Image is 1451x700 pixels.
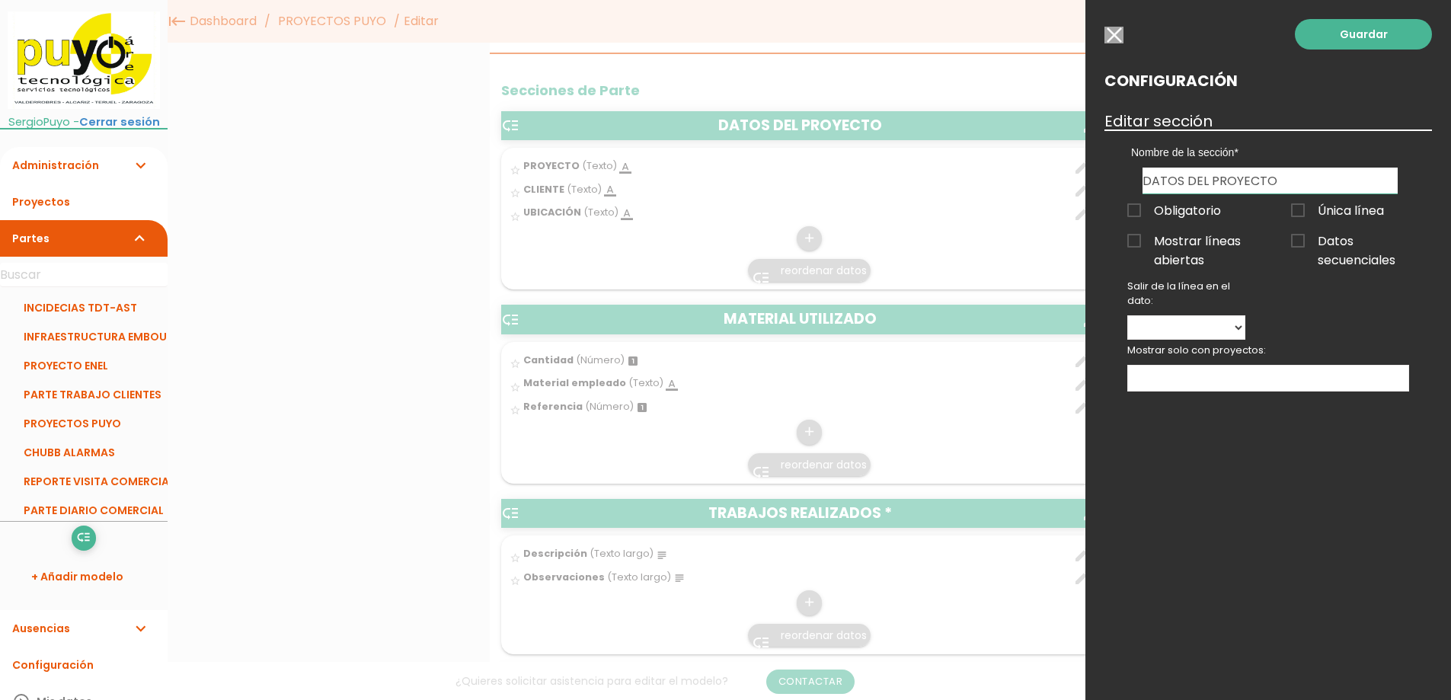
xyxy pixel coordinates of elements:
[1127,344,1409,357] p: Mostrar solo con proyectos:
[1291,201,1384,220] span: Única línea
[1127,280,1245,308] p: Salir de la línea en el dato:
[1127,315,1245,340] select: Salir de la línea en el dato:
[1104,113,1432,129] h3: Editar sección
[1291,232,1409,251] span: Datos secuenciales
[1127,232,1245,251] span: Mostrar líneas abiertas
[1295,19,1432,50] a: Guardar
[1104,72,1432,89] h2: Configuración
[1128,366,1143,386] input: Mostrar solo con proyectos:
[1127,201,1221,220] span: Obligatorio
[1131,145,1409,160] label: Nombre de la sección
